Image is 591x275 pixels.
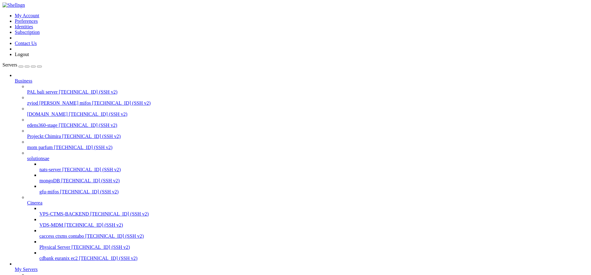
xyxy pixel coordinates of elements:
[27,128,589,139] li: Projeckt Chimira [TECHNICAL_ID] (SSH v2)
[27,156,589,161] a: solutionsae
[27,123,589,128] a: edens360-stage [TECHNICAL_ID] (SSH v2)
[39,184,589,195] li: gfu-mifos [TECHNICAL_ID] (SSH v2)
[39,233,589,239] a: caccess ctxms contabo [TECHNICAL_ID] (SSH v2)
[79,256,137,261] span: [TECHNICAL_ID] (SSH v2)
[59,89,117,95] span: [TECHNICAL_ID] (SSH v2)
[92,100,151,106] span: [TECHNICAL_ID] (SSH v2)
[59,123,117,128] span: [TECHNICAL_ID] (SSH v2)
[15,78,32,83] span: Business
[27,106,589,117] li: [DOMAIN_NAME] [TECHNICAL_ID] (SSH v2)
[39,233,84,239] span: caccess ctxms contabo
[27,100,589,106] a: zyiod [PERSON_NAME] mifos [TECHNICAL_ID] (SSH v2)
[27,95,589,106] li: zyiod [PERSON_NAME] mifos [TECHNICAL_ID] (SSH v2)
[15,30,40,35] a: Subscription
[27,145,53,150] span: mom parfum
[27,117,589,128] li: edens360-stage [TECHNICAL_ID] (SSH v2)
[27,111,589,117] a: [DOMAIN_NAME] [TECHNICAL_ID] (SSH v2)
[39,228,589,239] li: caccess ctxms contabo [TECHNICAL_ID] (SSH v2)
[39,178,589,184] a: mongoDB [TECHNICAL_ID] (SSH v2)
[39,206,589,217] li: VPS-CTMS-BACKEND [TECHNICAL_ID] (SSH v2)
[27,150,589,195] li: solutionsae
[39,250,589,261] li: cdbank euranix ec2 [TECHNICAL_ID] (SSH v2)
[15,52,29,57] a: Logout
[61,178,120,183] span: [TECHNICAL_ID] (SSH v2)
[62,167,121,172] span: [TECHNICAL_ID] (SSH v2)
[27,134,589,139] a: Projeckt Chimira [TECHNICAL_ID] (SSH v2)
[54,145,112,150] span: [TECHNICAL_ID] (SSH v2)
[39,167,61,172] span: nats-server
[39,211,89,216] span: VPS-CTMS-BACKEND
[27,195,589,261] li: Cinerea
[27,123,58,128] span: edens360-stage
[27,89,58,95] span: PAL bali server
[39,161,589,172] li: nats-server [TECHNICAL_ID] (SSH v2)
[39,172,589,184] li: mongoDB [TECHNICAL_ID] (SSH v2)
[90,211,149,216] span: [TECHNICAL_ID] (SSH v2)
[64,222,123,228] span: [TECHNICAL_ID] (SSH v2)
[15,73,589,261] li: Business
[71,245,130,250] span: [TECHNICAL_ID] (SSH v2)
[39,256,589,261] a: cdbank euranix ec2 [TECHNICAL_ID] (SSH v2)
[39,239,589,250] li: Physical Server [TECHNICAL_ID] (SSH v2)
[39,256,78,261] span: cdbank euranix ec2
[27,84,589,95] li: PAL bali server [TECHNICAL_ID] (SSH v2)
[39,178,60,183] span: mongoDB
[2,62,17,67] span: Servers
[27,111,68,117] span: [DOMAIN_NAME]
[27,100,91,106] span: zyiod [PERSON_NAME] mifos
[27,145,589,150] a: mom parfum [TECHNICAL_ID] (SSH v2)
[62,134,121,139] span: [TECHNICAL_ID] (SSH v2)
[15,267,589,272] a: My Servers
[39,189,589,195] a: gfu-mifos [TECHNICAL_ID] (SSH v2)
[15,13,39,18] a: My Account
[85,233,144,239] span: [TECHNICAL_ID] (SSH v2)
[15,41,37,46] a: Contact Us
[15,267,38,272] span: My Servers
[27,89,589,95] a: PAL bali server [TECHNICAL_ID] (SSH v2)
[39,189,59,194] span: gfu-mifos
[60,189,119,194] span: [TECHNICAL_ID] (SSH v2)
[39,245,589,250] a: Physical Server [TECHNICAL_ID] (SSH v2)
[69,111,127,117] span: [TECHNICAL_ID] (SSH v2)
[39,222,63,228] span: VDS-MDM
[15,18,38,24] a: Preferences
[27,134,61,139] span: Projeckt Chimira
[15,78,589,84] a: Business
[27,200,42,205] span: Cinerea
[15,24,33,29] a: Identities
[27,156,49,161] span: solutionsae
[39,245,70,250] span: Physical Server
[27,139,589,150] li: mom parfum [TECHNICAL_ID] (SSH v2)
[2,2,25,8] img: Shellngn
[39,167,589,172] a: nats-server [TECHNICAL_ID] (SSH v2)
[27,200,589,206] a: Cinerea
[2,62,42,67] a: Servers
[39,222,589,228] a: VDS-MDM [TECHNICAL_ID] (SSH v2)
[39,211,589,217] a: VPS-CTMS-BACKEND [TECHNICAL_ID] (SSH v2)
[39,217,589,228] li: VDS-MDM [TECHNICAL_ID] (SSH v2)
